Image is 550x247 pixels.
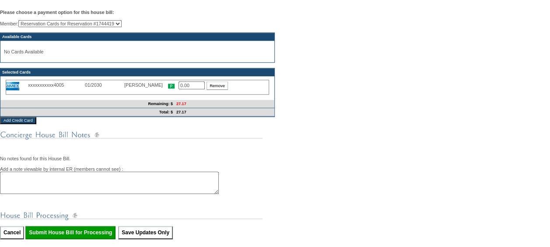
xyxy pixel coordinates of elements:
[0,68,274,76] td: Selected Cards
[118,226,173,239] input: Save Updates Only
[28,82,85,88] div: xxxxxxxxxxx4005
[175,100,274,108] td: 27.17
[25,226,116,239] input: Submit House Bill for Processing
[0,100,175,108] td: Remaining: $
[6,82,19,90] img: icon_cc_amex.gif
[4,49,271,54] p: No Cards Available
[0,108,175,116] td: Total: $
[0,33,274,41] td: Available Cards
[168,84,175,88] img: icon_primary.gif
[207,81,228,90] input: Remove
[175,108,274,116] td: 27.17
[85,82,124,88] div: 01/2030
[124,82,168,88] div: [PERSON_NAME]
